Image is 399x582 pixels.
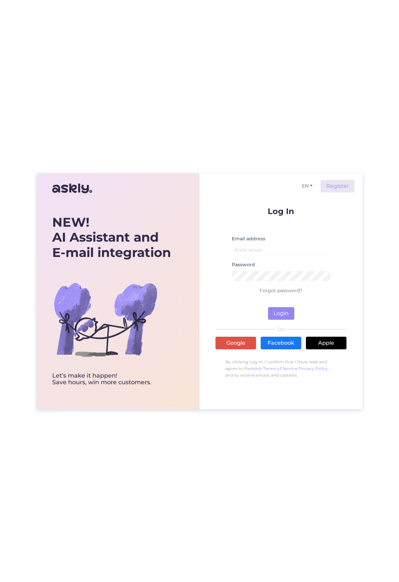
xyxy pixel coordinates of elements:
img: bg-askly [52,266,159,373]
label: Password [232,261,255,268]
p: Log In [215,207,346,215]
input: Enter email [232,245,330,255]
span: OR [276,327,286,332]
button: EN [299,181,315,191]
label: Email address [232,235,265,242]
a: Privacy Policy [299,366,328,371]
div: AI Assistant and E-mail integration [52,215,171,260]
a: Askly Terms of Service [251,366,298,371]
a: Facebook [261,337,301,349]
a: Register [321,180,354,192]
a: Google [215,337,256,349]
a: Forgot password? [260,288,302,293]
b: NEW! [52,214,89,230]
p: By clicking Log In, I confirm that I have read and agree to the , , and to receive emails and upd... [215,355,346,382]
button: Login [268,307,294,320]
div: Let’s make it happen! Save hours, win more customers. [52,373,171,386]
img: Askly [52,180,92,196]
a: Apple [306,337,346,349]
